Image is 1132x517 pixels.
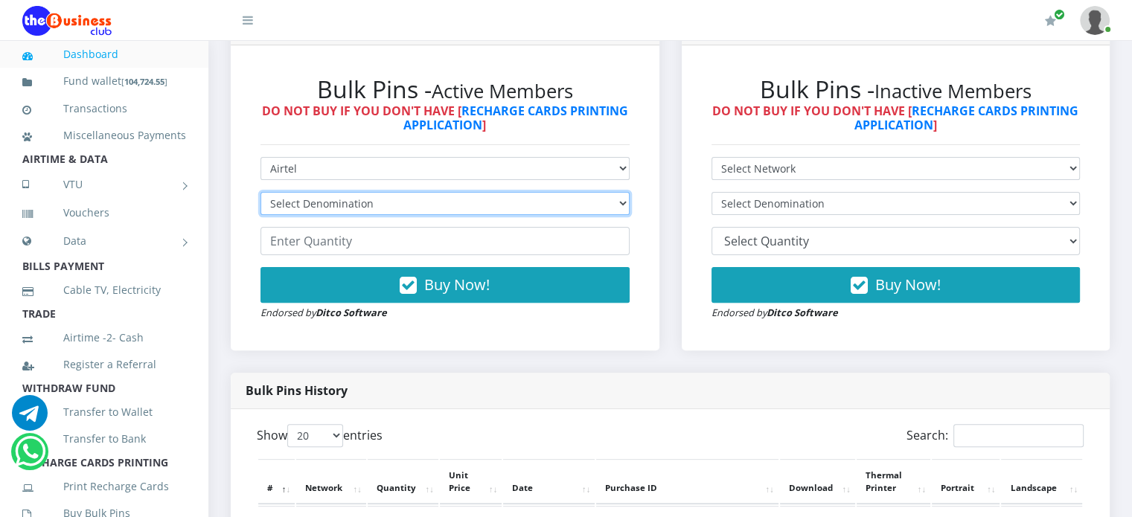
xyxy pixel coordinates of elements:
a: Dashboard [22,37,186,71]
a: Data [22,222,186,260]
small: Inactive Members [874,78,1032,104]
a: Transfer to Bank [22,422,186,456]
th: Landscape: activate to sort column ascending [1001,459,1082,505]
small: [ ] [121,76,167,87]
a: Transfer to Wallet [22,395,186,429]
strong: DO NOT BUY IF YOU DON'T HAVE [ ] [262,103,628,133]
th: Portrait: activate to sort column ascending [932,459,1000,505]
th: Purchase ID: activate to sort column ascending [596,459,778,505]
a: Vouchers [22,196,186,230]
a: RECHARGE CARDS PRINTING APPLICATION [854,103,1079,133]
label: Search: [906,424,1084,447]
a: Chat for support [12,406,48,431]
label: Show entries [257,424,383,447]
span: Renew/Upgrade Subscription [1054,9,1065,20]
h2: Bulk Pins - [712,75,1081,103]
h2: Bulk Pins - [260,75,630,103]
span: Buy Now! [424,274,490,295]
a: Cable TV, Electricity [22,273,186,307]
small: Endorsed by [260,306,387,319]
th: Unit Price: activate to sort column ascending [440,459,502,505]
strong: Ditco Software [767,306,838,319]
button: Buy Now! [260,267,630,303]
input: Enter Quantity [260,227,630,255]
a: Chat for support [15,445,45,469]
select: Showentries [287,424,343,447]
strong: Ditco Software [316,306,387,319]
a: Transactions [22,91,186,126]
a: Register a Referral [22,347,186,382]
th: Thermal Printer: activate to sort column ascending [857,459,930,505]
strong: Bulk Pins History [246,382,348,399]
span: Buy Now! [875,274,941,295]
small: Active Members [432,78,573,104]
th: Date: activate to sort column ascending [503,459,595,505]
strong: DO NOT BUY IF YOU DON'T HAVE [ ] [712,103,1078,133]
button: Buy Now! [712,267,1081,303]
img: Logo [22,6,112,36]
i: Renew/Upgrade Subscription [1045,15,1056,27]
a: Print Recharge Cards [22,469,186,504]
a: Airtime -2- Cash [22,321,186,355]
a: Fund wallet[104,724.55] [22,64,186,99]
th: Download: activate to sort column ascending [780,459,855,505]
img: User [1080,6,1110,35]
a: Miscellaneous Payments [22,118,186,152]
a: RECHARGE CARDS PRINTING APPLICATION [403,103,628,133]
th: #: activate to sort column descending [258,459,295,505]
input: Search: [953,424,1084,447]
b: 104,724.55 [124,76,164,87]
th: Network: activate to sort column ascending [296,459,366,505]
a: VTU [22,166,186,203]
th: Quantity: activate to sort column ascending [368,459,438,505]
small: Endorsed by [712,306,838,319]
